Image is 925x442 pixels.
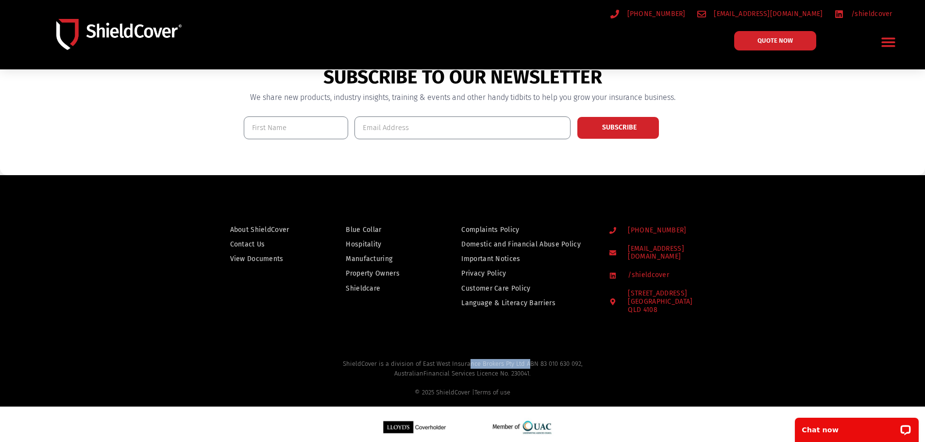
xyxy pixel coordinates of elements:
[230,224,304,236] a: About ShieldCover
[461,267,506,279] span: Privacy Policy
[461,238,581,250] span: Domestic and Financial Abuse Policy
[346,253,420,265] a: Manufacturing
[230,253,304,265] a: View Documents
[849,8,892,20] span: /shieldcover
[711,8,823,20] span: [EMAIL_ADDRESS][DOMAIN_NAME]
[346,282,380,295] span: Shieldcare
[346,238,420,250] a: Hospitality
[610,8,686,20] a: [PHONE_NUMBER]
[423,370,531,377] span: Financial Services Licence No. 230041.
[697,8,823,20] a: [EMAIL_ADDRESS][DOMAIN_NAME]
[56,19,182,49] img: Shield-Cover-Underwriting-Australia-logo-full
[346,282,420,295] a: Shieldcare
[244,116,349,139] input: First Name
[461,253,520,265] span: Important Notices
[609,271,728,279] a: /shieldcover
[346,267,420,279] a: Property Owners
[625,271,669,279] span: /shieldcover
[789,411,925,442] iframe: LiveChat chat widget
[230,224,289,236] span: About ShieldCover
[346,238,381,250] span: Hospitality
[835,8,892,20] a: /shieldcover
[757,37,793,44] span: QUOTE NOW
[244,66,682,89] h2: SUBSCRIBE TO OUR NEWSLETTER
[461,282,530,295] span: Customer Care Policy
[628,306,692,314] div: QLD 4108
[461,238,590,250] a: Domestic and Financial Abuse Policy
[625,8,686,20] span: [PHONE_NUMBER]
[17,388,908,397] div: © 2025 ShieldCover |
[346,224,420,236] a: Blue Collar
[17,359,908,397] h2: ShieldCover is a division of East West Insurance Brokers Pty Ltd ABN 83 010 630 092,
[628,298,692,314] div: [GEOGRAPHIC_DATA]
[346,267,400,279] span: Property Owners
[877,31,900,53] div: Menu Toggle
[625,227,686,235] span: [PHONE_NUMBER]
[461,297,590,309] a: Language & Literacy Barriers
[734,31,816,50] a: QUOTE NOW
[346,253,392,265] span: Manufacturing
[609,227,728,235] a: [PHONE_NUMBER]
[230,253,284,265] span: View Documents
[461,253,590,265] a: Important Notices
[461,224,590,236] a: Complaints Policy
[461,297,555,309] span: Language & Literacy Barriers
[230,238,265,250] span: Contact Us
[461,282,590,295] a: Customer Care Policy
[230,238,304,250] a: Contact Us
[474,389,510,396] a: Terms of use
[461,267,590,279] a: Privacy Policy
[609,245,728,262] a: [EMAIL_ADDRESS][DOMAIN_NAME]
[354,116,571,139] input: Email Address
[625,290,692,314] span: [STREET_ADDRESS]
[244,94,682,101] h3: We share new products, industry insights, training & events and other handy tidbits to help you g...
[346,224,381,236] span: Blue Collar
[602,124,637,131] span: SUBSCRIBE
[577,116,659,139] button: SUBSCRIBE
[461,224,519,236] span: Complaints Policy
[17,369,908,397] div: Australian
[625,245,728,262] span: [EMAIL_ADDRESS][DOMAIN_NAME]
